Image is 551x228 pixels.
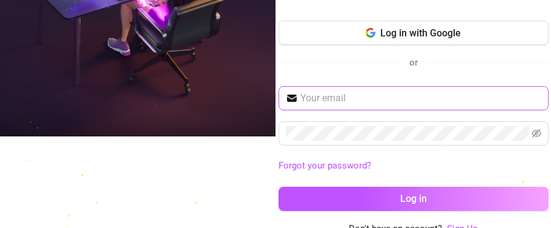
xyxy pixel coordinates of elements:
[279,159,549,173] a: Forgot your password?
[409,57,418,68] span: or
[279,21,549,45] button: Log in with Google
[380,27,461,39] span: Log in with Google
[532,129,541,138] span: eye-invisible
[400,193,427,204] span: Log in
[279,160,371,171] a: Forgot your password?
[279,187,549,211] button: Log in
[300,91,541,106] input: Your email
